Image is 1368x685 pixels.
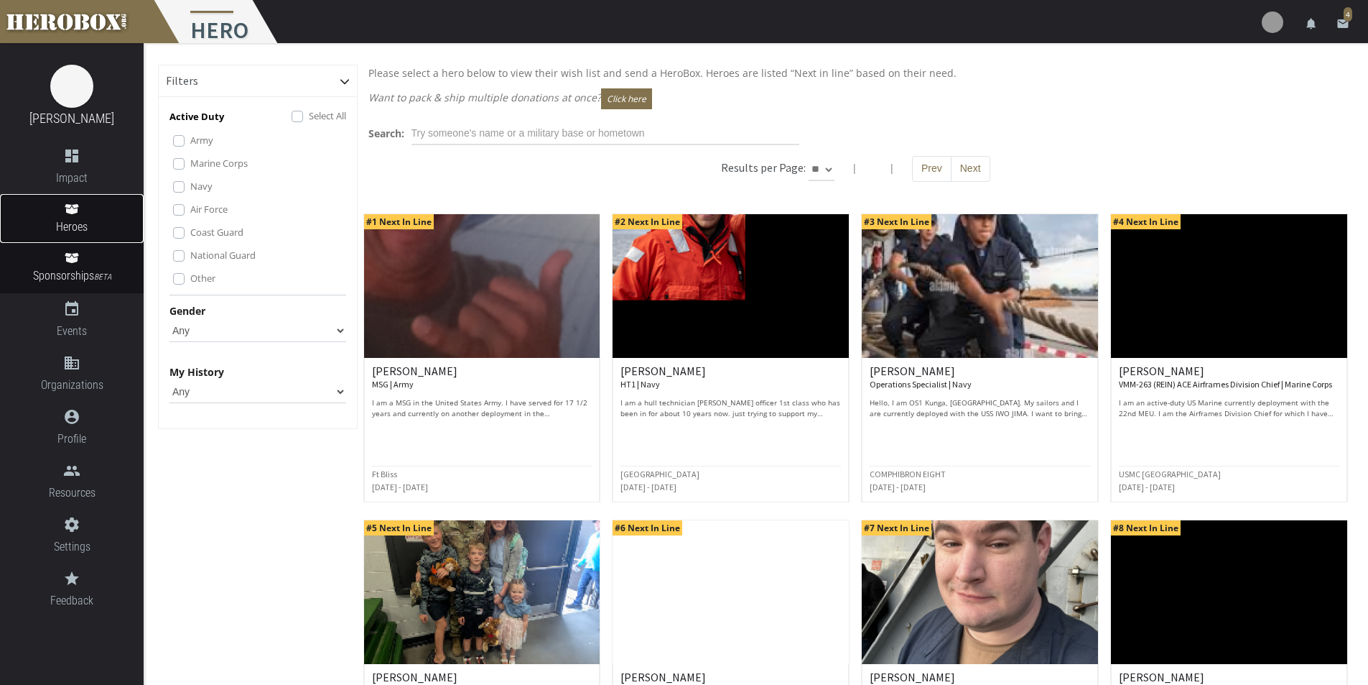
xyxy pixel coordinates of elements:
[870,365,1090,390] h6: [PERSON_NAME]
[94,272,111,282] small: BETA
[364,214,434,229] span: #1 Next In Line
[372,469,397,479] small: Ft Bliss
[620,365,841,390] h6: [PERSON_NAME]
[852,161,857,175] span: |
[169,364,224,380] label: My History
[620,469,699,479] small: [GEOGRAPHIC_DATA]
[190,270,215,286] label: Other
[190,155,248,171] label: Marine Corps
[309,108,346,124] label: Select All
[613,214,682,229] span: #2 Next In Line
[1262,12,1283,33] img: user-image
[372,379,414,390] small: MSG | Army
[364,520,434,535] span: #5 Next In Line
[368,125,404,142] label: Search:
[601,88,652,109] button: Click here
[1119,482,1175,492] small: [DATE] - [DATE]
[889,161,895,175] span: |
[169,109,224,125] p: Active Duty
[870,482,926,492] small: [DATE] - [DATE]
[1110,213,1348,502] a: #4 Next In Line [PERSON_NAME] VMM-263 (REIN) ACE Airframes Division Chief | Marine Corps I am an ...
[166,75,198,88] h6: Filters
[951,156,990,182] button: Next
[620,379,660,390] small: HT1 | Navy
[613,520,682,535] span: #6 Next In Line
[912,156,951,182] button: Prev
[50,65,93,108] img: image
[861,213,1099,502] a: #3 Next In Line [PERSON_NAME] Operations Specialist | Navy Hello, I am OS1 Kunga, [GEOGRAPHIC_DAT...
[372,365,592,390] h6: [PERSON_NAME]
[363,213,601,502] a: #1 Next In Line [PERSON_NAME] MSG | Army I am a MSG in the United States Army. I have served for ...
[1336,17,1349,30] i: email
[1119,379,1332,390] small: VMM-263 (REIN) ACE Airframes Division Chief | Marine Corps
[1111,214,1181,229] span: #4 Next In Line
[1305,17,1318,30] i: notifications
[372,397,592,419] p: I am a MSG in the United States Army. I have served for 17 1/2 years and currently on another dep...
[1119,365,1339,390] h6: [PERSON_NAME]
[368,65,1344,81] p: Please select a hero below to view their wish list and send a HeroBox. Heroes are listed “Next in...
[1344,7,1352,22] span: 4
[862,520,931,535] span: #7 Next In Line
[612,213,850,502] a: #2 Next In Line [PERSON_NAME] HT1 | Navy I am a hull technician [PERSON_NAME] officer 1st class w...
[190,247,256,263] label: National Guard
[169,303,205,319] label: Gender
[620,397,841,419] p: I am a hull technician [PERSON_NAME] officer 1st class who has been in for about 10 years now. ju...
[190,224,243,240] label: Coast Guard
[190,201,228,217] label: Air Force
[721,160,806,175] h6: Results per Page:
[1119,469,1221,479] small: USMC [GEOGRAPHIC_DATA]
[190,132,213,148] label: Army
[870,397,1090,419] p: Hello, I am OS1 Kunga, [GEOGRAPHIC_DATA]. My sailors and I are currently deployed with the USS IW...
[862,214,931,229] span: #3 Next In Line
[411,122,799,145] input: Try someone's name or a military base or hometown
[372,482,428,492] small: [DATE] - [DATE]
[29,111,114,126] a: [PERSON_NAME]
[1111,520,1181,535] span: #8 Next In Line
[620,482,676,492] small: [DATE] - [DATE]
[870,379,972,390] small: Operations Specialist | Navy
[190,178,213,194] label: Navy
[870,469,946,479] small: COMPHIBRON EIGHT
[1119,397,1339,419] p: I am an active-duty US Marine currently deployment with the 22nd MEU. I am the Airframes Division...
[368,88,1344,109] p: Want to pack & ship multiple donations at once?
